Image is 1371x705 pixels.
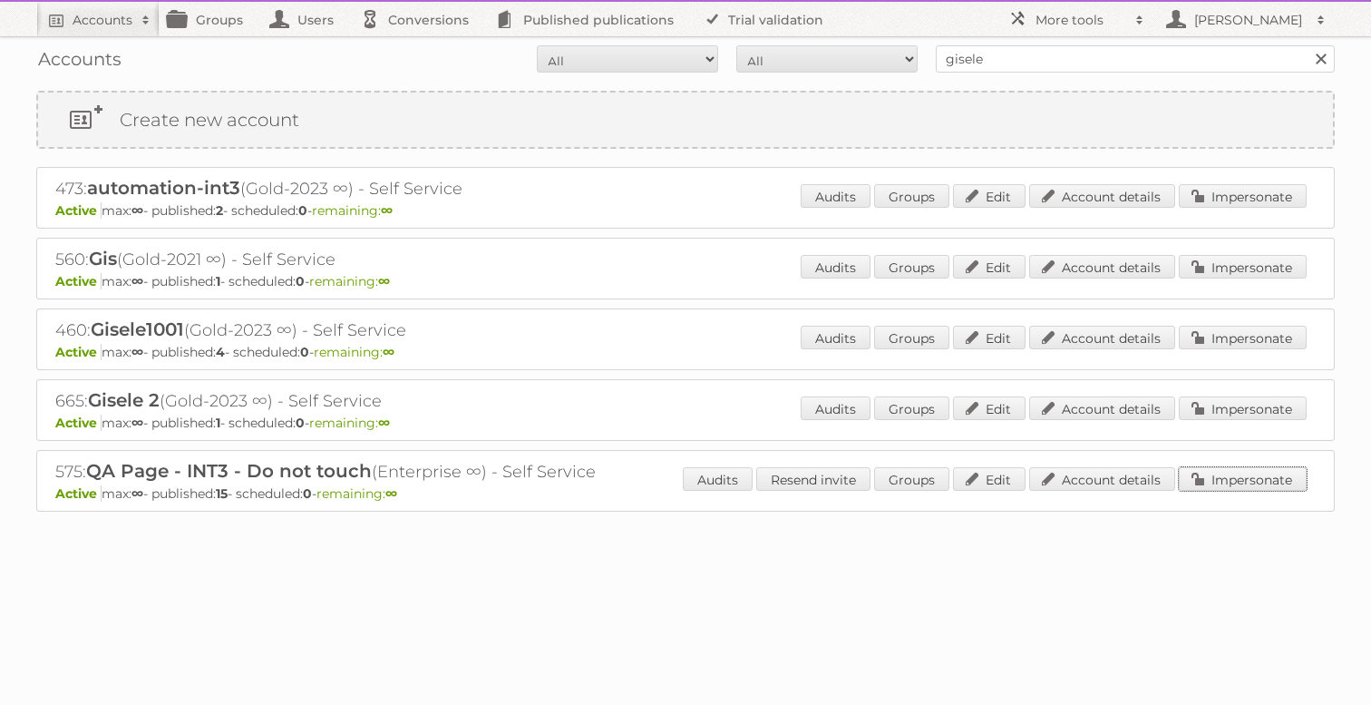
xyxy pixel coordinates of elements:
span: Active [55,202,102,219]
strong: 0 [298,202,307,219]
a: Edit [953,184,1026,208]
strong: ∞ [131,202,143,219]
span: QA Page - INT3 - Do not touch [86,460,372,482]
a: Account details [1029,467,1175,491]
span: Gisele 2 [88,389,160,411]
span: automation-int3 [87,177,240,199]
a: Impersonate [1179,326,1307,349]
a: Impersonate [1179,184,1307,208]
strong: 1 [216,415,220,431]
strong: 0 [300,344,309,360]
a: More tools [999,2,1153,36]
a: Groups [874,467,949,491]
a: Audits [683,467,753,491]
strong: ∞ [385,485,397,502]
strong: ∞ [131,273,143,289]
span: remaining: [309,273,390,289]
strong: ∞ [383,344,394,360]
strong: 0 [303,485,312,502]
a: Account details [1029,397,1175,420]
a: Users [261,2,352,36]
strong: 4 [216,344,225,360]
h2: 575: (Enterprise ∞) - Self Service [55,460,690,484]
p: max: - published: - scheduled: - [55,202,1316,219]
a: Groups [874,326,949,349]
a: Accounts [36,2,160,36]
a: Account details [1029,326,1175,349]
span: remaining: [312,202,393,219]
span: remaining: [309,415,390,431]
a: Edit [953,467,1026,491]
a: Groups [160,2,261,36]
span: remaining: [316,485,397,502]
h2: More tools [1036,11,1126,29]
span: remaining: [314,344,394,360]
a: [PERSON_NAME] [1153,2,1335,36]
strong: ∞ [131,485,143,502]
p: max: - published: - scheduled: - [55,344,1316,360]
span: Gis [89,248,117,269]
h2: Accounts [73,11,132,29]
a: Impersonate [1179,397,1307,420]
strong: 15 [216,485,228,502]
a: Resend invite [756,467,870,491]
span: Gisele1001 [91,318,184,340]
a: Audits [801,397,870,420]
strong: 0 [296,415,305,431]
strong: 2 [216,202,223,219]
a: Audits [801,255,870,279]
a: Account details [1029,255,1175,279]
p: max: - published: - scheduled: - [55,273,1316,289]
strong: 0 [296,273,305,289]
strong: ∞ [378,415,390,431]
a: Groups [874,255,949,279]
strong: 1 [216,273,220,289]
a: Groups [874,397,949,420]
strong: ∞ [381,202,393,219]
a: Create new account [38,93,1333,147]
span: Active [55,273,102,289]
a: Audits [801,184,870,208]
strong: ∞ [378,273,390,289]
strong: ∞ [131,415,143,431]
a: Published publications [487,2,692,36]
a: Trial validation [692,2,841,36]
span: Active [55,415,102,431]
p: max: - published: - scheduled: - [55,415,1316,431]
h2: 473: (Gold-2023 ∞) - Self Service [55,177,690,201]
span: Active [55,485,102,502]
a: Edit [953,255,1026,279]
a: Conversions [352,2,487,36]
h2: 560: (Gold-2021 ∞) - Self Service [55,248,690,271]
a: Edit [953,397,1026,420]
a: Impersonate [1179,467,1307,491]
h2: [PERSON_NAME] [1190,11,1308,29]
a: Account details [1029,184,1175,208]
a: Audits [801,326,870,349]
h2: 665: (Gold-2023 ∞) - Self Service [55,389,690,413]
a: Impersonate [1179,255,1307,279]
span: Active [55,344,102,360]
h2: 460: (Gold-2023 ∞) - Self Service [55,318,690,342]
a: Groups [874,184,949,208]
p: max: - published: - scheduled: - [55,485,1316,502]
a: Edit [953,326,1026,349]
strong: ∞ [131,344,143,360]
